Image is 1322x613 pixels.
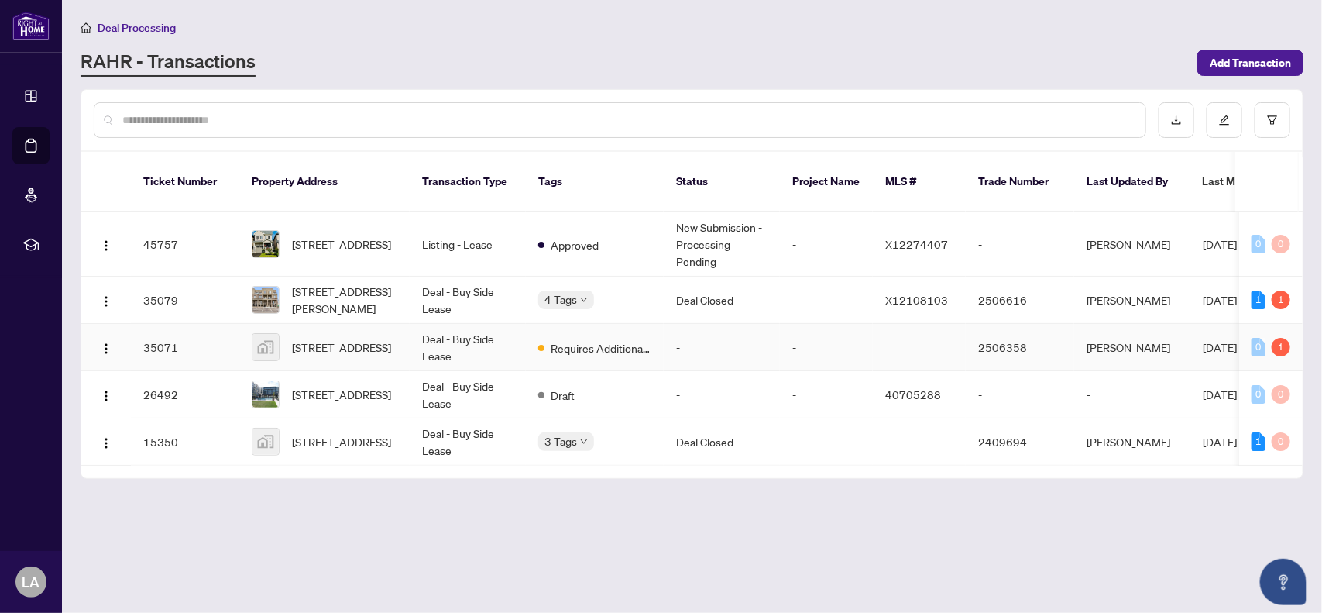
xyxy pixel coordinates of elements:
div: 0 [1272,235,1290,253]
span: Requires Additional Docs [551,339,651,356]
td: [PERSON_NAME] [1074,212,1190,277]
img: logo [12,12,50,40]
span: [STREET_ADDRESS] [292,339,391,356]
td: - [780,212,873,277]
td: 35071 [131,324,239,371]
img: thumbnail-img [252,381,279,408]
button: Open asap [1260,559,1307,605]
td: [PERSON_NAME] [1074,418,1190,466]
img: thumbnail-img [252,287,279,313]
th: MLS # [873,152,966,212]
img: thumbnail-img [252,429,279,455]
td: [PERSON_NAME] [1074,324,1190,371]
td: - [780,324,873,371]
span: [STREET_ADDRESS] [292,236,391,253]
td: Deal - Buy Side Lease [410,371,526,418]
img: Logo [100,343,112,355]
img: Logo [100,295,112,308]
span: filter [1267,115,1278,126]
th: Tags [526,152,664,212]
span: [DATE] [1203,237,1237,251]
td: 15350 [131,418,239,466]
span: Draft [551,387,575,404]
img: thumbnail-img [252,334,279,360]
td: - [780,418,873,466]
button: Add Transaction [1197,50,1303,76]
th: Project Name [780,152,873,212]
td: Deal - Buy Side Lease [410,418,526,466]
span: edit [1219,115,1230,126]
span: [STREET_ADDRESS] [292,433,391,450]
span: down [580,296,588,304]
span: down [580,438,588,446]
span: [DATE] [1203,340,1237,354]
td: - [664,371,780,418]
td: - [664,324,780,371]
button: Logo [94,335,118,360]
td: 45757 [131,212,239,277]
div: 0 [1252,235,1265,253]
img: Logo [100,239,112,252]
button: download [1159,102,1194,138]
span: home [81,22,91,33]
div: 0 [1252,338,1265,356]
div: 1 [1252,291,1265,309]
div: 0 [1272,432,1290,451]
div: 0 [1272,385,1290,404]
span: 40705288 [885,387,941,401]
td: New Submission - Processing Pending [664,212,780,277]
span: download [1171,115,1182,126]
div: 1 [1272,338,1290,356]
td: - [780,277,873,324]
span: Last Modified Date [1203,173,1297,190]
div: 0 [1252,385,1265,404]
span: [DATE] [1203,293,1237,307]
td: 26492 [131,371,239,418]
th: Status [664,152,780,212]
span: Add Transaction [1210,50,1291,75]
img: Logo [100,437,112,449]
td: - [966,371,1074,418]
td: Deal - Buy Side Lease [410,277,526,324]
a: RAHR - Transactions [81,49,256,77]
td: Deal Closed [664,418,780,466]
th: Last Updated By [1074,152,1190,212]
td: 2506616 [966,277,1074,324]
button: Logo [94,429,118,454]
td: - [780,371,873,418]
td: [PERSON_NAME] [1074,277,1190,324]
td: - [1074,371,1190,418]
th: Transaction Type [410,152,526,212]
button: edit [1207,102,1242,138]
span: Approved [551,236,599,253]
td: Deal Closed [664,277,780,324]
td: Listing - Lease [410,212,526,277]
span: 4 Tags [544,291,577,308]
span: [STREET_ADDRESS][PERSON_NAME] [292,283,397,317]
span: X12108103 [885,293,948,307]
span: X12274407 [885,237,948,251]
span: 3 Tags [544,432,577,450]
img: thumbnail-img [252,231,279,257]
span: [STREET_ADDRESS] [292,386,391,403]
span: Deal Processing [98,21,176,35]
td: 2409694 [966,418,1074,466]
td: - [966,212,1074,277]
button: Logo [94,232,118,257]
button: Logo [94,382,118,407]
img: Logo [100,390,112,402]
span: LA [22,571,40,593]
div: 1 [1272,291,1290,309]
td: Deal - Buy Side Lease [410,324,526,371]
td: 35079 [131,277,239,324]
th: Ticket Number [131,152,239,212]
th: Property Address [239,152,410,212]
button: filter [1255,102,1290,138]
th: Trade Number [966,152,1074,212]
div: 1 [1252,432,1265,451]
span: [DATE] [1203,435,1237,449]
span: [DATE] [1203,387,1237,401]
button: Logo [94,288,118,312]
td: 2506358 [966,324,1074,371]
